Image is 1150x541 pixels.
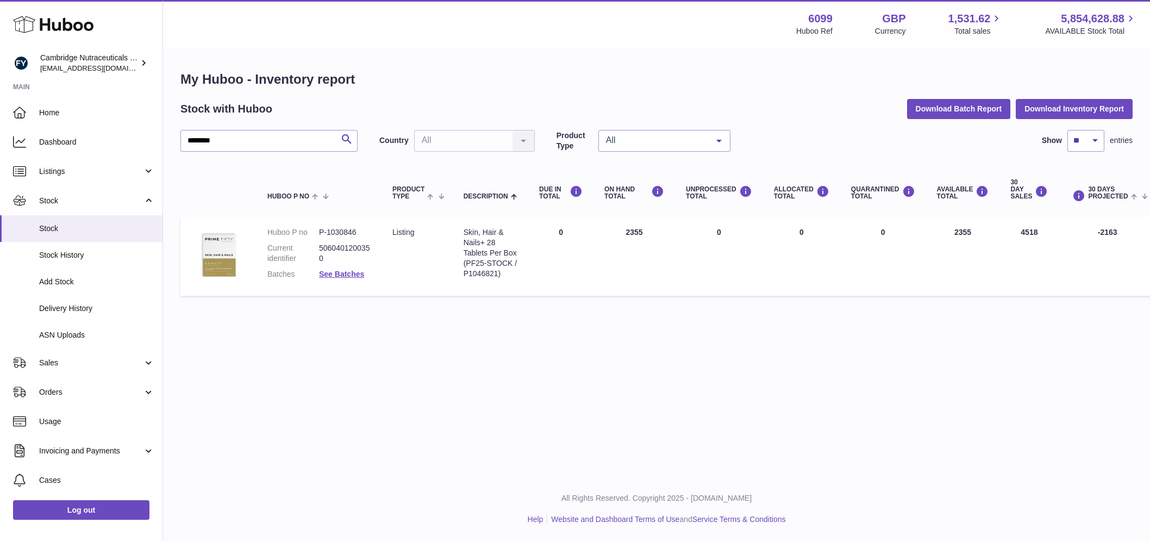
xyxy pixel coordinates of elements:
[948,11,991,26] span: 1,531.62
[267,193,309,200] span: Huboo P no
[1061,11,1124,26] span: 5,854,628.88
[319,243,371,264] dd: 5060401200350
[39,108,154,118] span: Home
[875,26,906,36] div: Currency
[39,166,143,177] span: Listings
[675,216,763,296] td: 0
[40,53,138,73] div: Cambridge Nutraceuticals Ltd
[954,26,1003,36] span: Total sales
[267,269,319,279] dt: Batches
[191,227,246,282] img: product image
[392,186,424,200] span: Product Type
[557,130,593,151] label: Product Type
[39,416,154,427] span: Usage
[379,135,409,146] label: Country
[39,387,143,397] span: Orders
[851,185,915,200] div: QUARANTINED Total
[948,11,1003,36] a: 1,531.62 Total sales
[39,196,143,206] span: Stock
[907,99,1011,119] button: Download Batch Report
[937,185,989,200] div: AVAILABLE Total
[39,475,154,486] span: Cases
[13,500,149,520] a: Log out
[528,216,593,296] td: 0
[763,216,840,296] td: 0
[39,330,154,340] span: ASN Uploads
[882,11,905,26] strong: GBP
[547,514,785,525] li: and
[319,227,371,238] dd: P-1030846
[13,55,29,71] img: huboo@camnutra.com
[39,137,154,147] span: Dashboard
[267,243,319,264] dt: Current identifier
[1045,26,1137,36] span: AVAILABLE Stock Total
[1010,179,1048,201] div: 30 DAY SALES
[1016,99,1133,119] button: Download Inventory Report
[39,250,154,260] span: Stock History
[39,223,154,234] span: Stock
[528,515,543,524] a: Help
[40,64,160,72] span: [EMAIL_ADDRESS][DOMAIN_NAME]
[1110,135,1133,146] span: entries
[551,515,679,524] a: Website and Dashboard Terms of Use
[686,185,752,200] div: UNPROCESSED Total
[39,277,154,287] span: Add Stock
[180,71,1133,88] h1: My Huboo - Inventory report
[1088,186,1128,200] span: 30 DAYS PROJECTED
[464,227,517,278] div: Skin, Hair & Nails+ 28 Tablets Per Box (PF25-STOCK / P1046821)
[180,102,272,116] h2: Stock with Huboo
[926,216,1000,296] td: 2355
[539,185,583,200] div: DUE IN TOTAL
[39,303,154,314] span: Delivery History
[319,270,364,278] a: See Batches
[881,228,885,237] span: 0
[172,493,1141,503] p: All Rights Reserved. Copyright 2025 - [DOMAIN_NAME]
[267,227,319,238] dt: Huboo P no
[392,228,414,237] span: listing
[774,185,829,200] div: ALLOCATED Total
[604,185,664,200] div: ON HAND Total
[593,216,675,296] td: 2355
[999,216,1059,296] td: 4518
[692,515,786,524] a: Service Terms & Conditions
[1042,135,1062,146] label: Show
[464,193,508,200] span: Description
[39,358,143,368] span: Sales
[808,11,833,26] strong: 6099
[1045,11,1137,36] a: 5,854,628.88 AVAILABLE Stock Total
[796,26,833,36] div: Huboo Ref
[39,446,143,456] span: Invoicing and Payments
[603,135,708,146] span: All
